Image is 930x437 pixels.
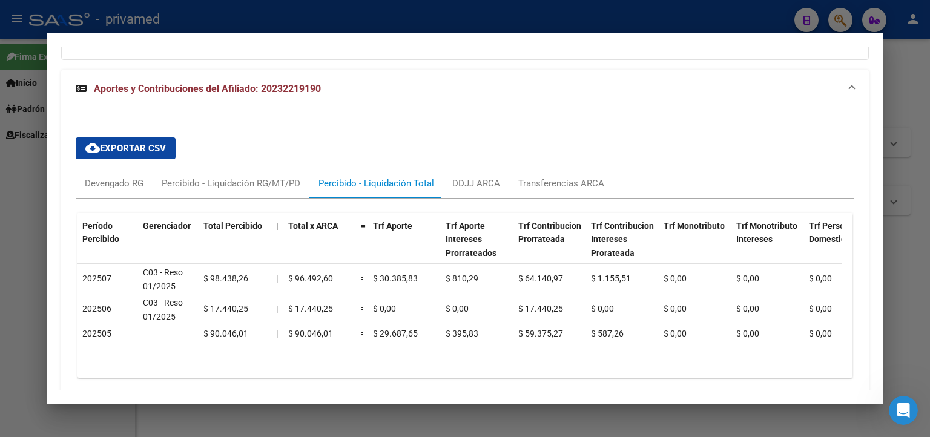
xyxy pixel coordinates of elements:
span: | [276,329,278,338]
span: Trf Aporte Intereses Prorrateados [446,221,496,258]
span: C03 - Reso 01/2025 [143,268,183,291]
span: $ 17.440,25 [203,304,248,314]
datatable-header-cell: Gerenciador [138,213,199,280]
span: $ 1.155,51 [591,274,631,283]
span: Trf Aporte [373,221,412,231]
iframe: Intercom live chat [889,396,918,425]
div: DDJJ ARCA [452,177,500,190]
span: $ 0,00 [446,304,469,314]
div: Devengado RG [85,177,143,190]
span: = [361,304,366,314]
span: $ 0,00 [809,304,832,314]
datatable-header-cell: Trf Aporte [368,213,441,280]
span: Exportar CSV [85,143,166,154]
datatable-header-cell: Trf Monotributo [659,213,731,280]
span: | [276,274,278,283]
span: 202507 [82,274,111,283]
datatable-header-cell: Trf Monotributo Intereses [731,213,804,280]
span: $ 587,26 [591,329,624,338]
datatable-header-cell: Total Percibido [199,213,271,280]
span: $ 64.140,97 [518,274,563,283]
button: Exportar CSV [76,137,176,159]
span: Trf Monotributo Intereses [736,221,797,245]
span: $ 30.385,83 [373,274,418,283]
span: = [361,221,366,231]
span: $ 0,00 [373,304,396,314]
div: Percibido - Liquidación Total [318,177,434,190]
span: Gerenciador [143,221,191,231]
span: Período Percibido [82,221,119,245]
span: $ 90.046,01 [288,329,333,338]
span: | [276,221,279,231]
span: $ 98.438,26 [203,274,248,283]
datatable-header-cell: Trf Contribucion Prorrateada [513,213,586,280]
span: Trf Personal Domestico [809,221,857,245]
span: $ 59.375,27 [518,329,563,338]
span: Total x ARCA [288,221,338,231]
span: = [361,274,366,283]
span: C03 - Reso 01/2025 [143,298,183,321]
div: Aportes y Contribuciones del Afiliado: 20232219190 [61,108,869,407]
datatable-header-cell: Período Percibido [77,213,138,280]
span: $ 0,00 [664,304,687,314]
span: $ 17.440,25 [288,304,333,314]
span: Trf Contribucion Intereses Prorateada [591,221,654,258]
span: Trf Monotributo [664,221,725,231]
datatable-header-cell: Trf Contribucion Intereses Prorateada [586,213,659,280]
datatable-header-cell: Trf Personal Domestico [804,213,877,280]
datatable-header-cell: | [271,213,283,280]
span: 202505 [82,329,111,338]
mat-expansion-panel-header: Aportes y Contribuciones del Afiliado: 20232219190 [61,70,869,108]
datatable-header-cell: = [356,213,368,280]
div: Percibido - Liquidación RG/MT/PD [162,177,300,190]
div: Transferencias ARCA [518,177,604,190]
span: $ 0,00 [736,274,759,283]
datatable-header-cell: Trf Aporte Intereses Prorrateados [441,213,513,280]
span: $ 29.687,65 [373,329,418,338]
span: $ 0,00 [664,329,687,338]
span: = [361,329,366,338]
span: Trf Contribucion Prorrateada [518,221,581,245]
span: $ 0,00 [736,329,759,338]
span: | [276,304,278,314]
span: $ 90.046,01 [203,329,248,338]
span: 202506 [82,304,111,314]
span: $ 96.492,60 [288,274,333,283]
span: $ 0,00 [736,304,759,314]
mat-icon: cloud_download [85,140,100,155]
span: $ 0,00 [809,329,832,338]
span: $ 810,29 [446,274,478,283]
span: Aportes y Contribuciones del Afiliado: 20232219190 [94,83,321,94]
span: $ 395,83 [446,329,478,338]
span: $ 0,00 [664,274,687,283]
span: $ 0,00 [809,274,832,283]
span: Total Percibido [203,221,262,231]
datatable-header-cell: Total x ARCA [283,213,356,280]
span: $ 0,00 [591,304,614,314]
span: $ 17.440,25 [518,304,563,314]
